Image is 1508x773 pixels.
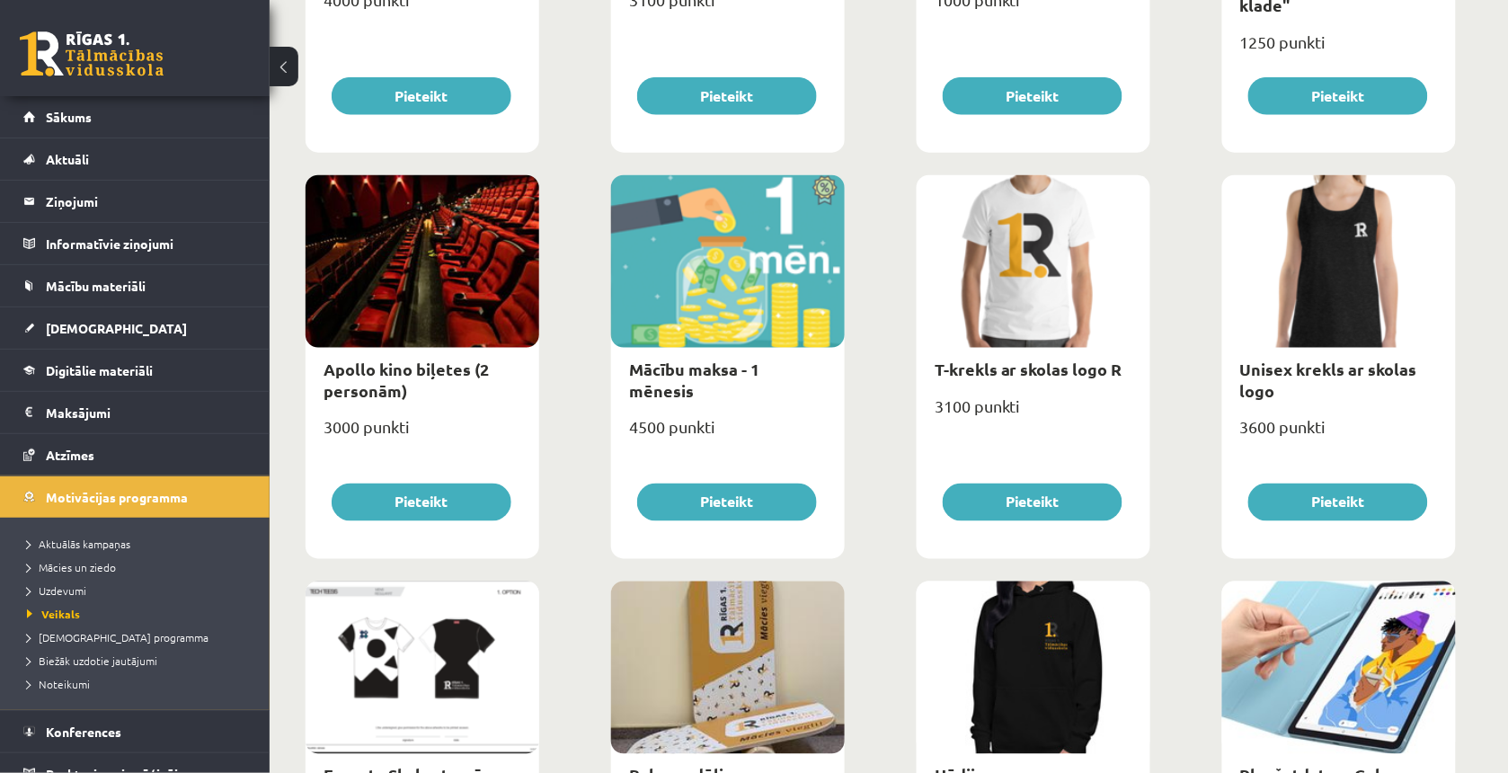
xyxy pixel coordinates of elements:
a: Biežāk uzdotie jautājumi [27,653,252,669]
div: 3100 punkti [917,391,1150,436]
span: Atzīmes [46,447,94,463]
a: Atzīmes [23,434,247,475]
span: [DEMOGRAPHIC_DATA] programma [27,630,208,644]
button: Pieteikt [637,77,817,115]
button: Pieteikt [1248,77,1428,115]
a: Noteikumi [27,676,252,692]
a: Unisex krekls ar skolas logo [1240,359,1417,400]
button: Pieteikt [332,484,511,521]
button: Pieteikt [637,484,817,521]
span: Uzdevumi [27,583,86,598]
button: Pieteikt [332,77,511,115]
span: Mācību materiāli [46,278,146,294]
a: T-krekls ar skolas logo R [935,359,1122,379]
a: [DEMOGRAPHIC_DATA] [23,307,247,349]
a: Mācību materiāli [23,265,247,307]
a: Veikals [27,606,252,622]
a: Motivācijas programma [23,476,247,518]
span: Digitālie materiāli [46,362,153,378]
a: Mācību maksa - 1 mēnesis [629,359,759,400]
button: Pieteikt [943,77,1122,115]
img: Atlaide [804,175,845,206]
span: Veikals [27,607,80,621]
span: Motivācijas programma [46,489,188,505]
div: 3600 punkti [1222,412,1456,457]
a: Apollo kino biļetes (2 personām) [324,359,489,400]
span: Konferences [46,724,121,740]
a: Aktuāli [23,138,247,180]
span: Sākums [46,109,92,125]
legend: Maksājumi [46,392,247,433]
a: Rīgas 1. Tālmācības vidusskola [20,31,164,76]
span: Aktuāli [46,151,89,167]
a: Aktuālās kampaņas [27,536,252,552]
a: Konferences [23,711,247,752]
div: 3000 punkti [306,412,539,457]
div: 4500 punkti [611,412,845,457]
a: Ziņojumi [23,181,247,222]
div: 1250 punkti [1222,27,1456,72]
span: Noteikumi [27,677,90,691]
legend: Ziņojumi [46,181,247,222]
a: Sākums [23,96,247,138]
button: Pieteikt [1248,484,1428,521]
a: Maksājumi [23,392,247,433]
span: Mācies un ziedo [27,560,116,574]
a: Mācies un ziedo [27,559,252,575]
a: Digitālie materiāli [23,350,247,391]
span: Aktuālās kampaņas [27,537,130,551]
a: [DEMOGRAPHIC_DATA] programma [27,629,252,645]
a: Informatīvie ziņojumi [23,223,247,264]
a: Uzdevumi [27,582,252,599]
span: [DEMOGRAPHIC_DATA] [46,320,187,336]
span: Biežāk uzdotie jautājumi [27,653,157,668]
legend: Informatīvie ziņojumi [46,223,247,264]
button: Pieteikt [943,484,1122,521]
